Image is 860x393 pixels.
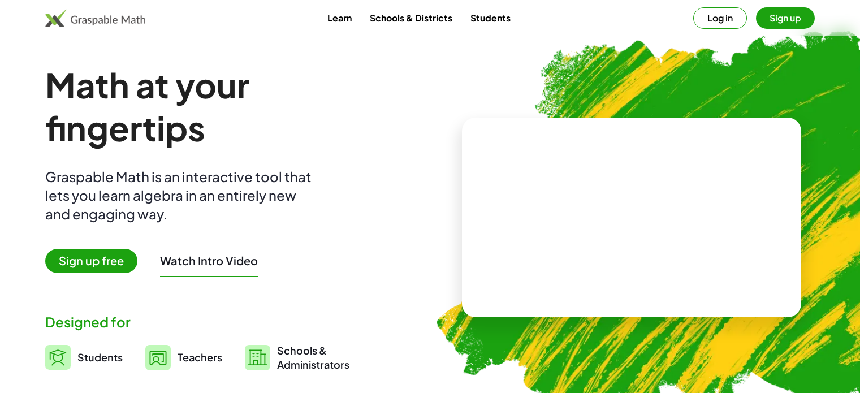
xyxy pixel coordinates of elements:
a: Students [461,7,520,28]
a: Schools &Administrators [245,343,349,372]
img: svg%3e [145,345,171,370]
button: Log in [693,7,747,29]
span: Students [77,351,123,364]
span: Schools & Administrators [277,343,349,372]
div: Designed for [45,313,412,331]
span: Teachers [178,351,222,364]
img: svg%3e [45,345,71,370]
a: Students [45,343,123,372]
h1: Math at your fingertips [45,63,405,149]
video: What is this? This is dynamic math notation. Dynamic math notation plays a central role in how Gr... [547,175,716,260]
div: Graspable Math is an interactive tool that lets you learn algebra in an entirely new and engaging... [45,167,317,223]
span: Sign up free [45,249,137,273]
a: Schools & Districts [361,7,461,28]
button: Watch Intro Video [160,253,258,268]
button: Sign up [756,7,815,29]
a: Teachers [145,343,222,372]
img: svg%3e [245,345,270,370]
a: Learn [318,7,361,28]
